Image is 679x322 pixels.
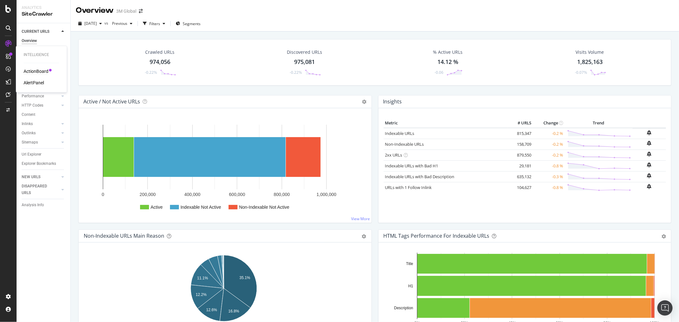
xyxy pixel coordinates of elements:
div: 3M Global [116,8,136,14]
text: 200,000 [140,192,156,197]
td: 635,132 [507,171,533,182]
div: bell-plus [647,162,652,167]
td: 104,627 [507,182,533,193]
text: 12.2% [196,293,207,297]
div: Discovered URLs [287,49,322,55]
td: -0.2 % [533,128,565,139]
div: bell-plus [647,141,652,146]
text: 0 [102,192,104,197]
td: -0.8 % [533,182,565,193]
button: Segments [173,18,203,29]
a: ActionBoard [24,68,48,75]
text: 16.8% [228,309,239,313]
text: H1 [408,284,413,288]
div: Url Explorer [22,151,41,158]
text: 800,000 [274,192,290,197]
a: Overview [22,38,66,44]
a: Outlinks [22,130,60,136]
td: 158,709 [507,139,533,150]
text: 1,000,000 [316,192,336,197]
text: 12.6% [206,308,217,312]
div: gear [661,234,666,239]
div: % Active URLs [433,49,463,55]
td: 879,550 [507,150,533,160]
a: Indexable URLs with Bad H1 [385,163,438,169]
div: Crawled URLs [145,49,174,55]
text: 600,000 [229,192,245,197]
a: Non-Indexable URLs [385,141,424,147]
a: Content [22,111,66,118]
span: vs [104,20,110,26]
a: Url Explorer [22,151,66,158]
th: Trend [565,118,633,128]
span: Segments [183,21,201,26]
div: arrow-right-arrow-left [139,9,143,13]
th: # URLS [507,118,533,128]
div: -0.07% [575,70,587,75]
div: Content [22,111,35,118]
th: Metric [384,118,508,128]
td: 29,181 [507,160,533,171]
div: Inlinks [22,121,33,127]
div: -0.06 [435,70,443,75]
text: 400,000 [184,192,201,197]
text: Indexable Not Active [180,205,221,210]
text: Title [406,262,413,266]
a: Explorer Bookmarks [22,160,66,167]
a: View More [351,216,370,221]
div: Open Intercom Messenger [657,300,673,316]
a: Analysis Info [22,202,66,208]
div: Analytics [22,5,65,10]
text: Non-Indexable Not Active [239,205,289,210]
div: gear [362,234,366,239]
span: 2025 Sep. 28th [84,21,97,26]
div: 1,825,163 [577,58,603,66]
div: Filters [149,21,160,26]
text: 11.1% [197,276,208,280]
a: NEW URLS [22,174,60,180]
h4: Active / Not Active URLs [83,97,140,106]
div: Intelligence [24,52,59,58]
td: -0.2 % [533,150,565,160]
a: Indexable URLs [385,130,414,136]
a: Indexable URLs with Bad Description [385,174,455,179]
td: 815,347 [507,128,533,139]
a: Sitemaps [22,139,60,146]
div: 974,056 [150,58,170,66]
div: Overview [76,5,114,16]
div: Sitemaps [22,139,38,146]
td: -0.8 % [533,160,565,171]
div: Overview [22,38,37,44]
button: Previous [110,18,135,29]
td: -0.3 % [533,171,565,182]
div: Visits Volume [576,49,604,55]
div: SiteCrawler [22,10,65,18]
div: Analysis Info [22,202,44,208]
div: AlertPanel [24,80,44,86]
a: CURRENT URLS [22,28,60,35]
div: bell-plus [647,173,652,178]
th: Change [533,118,565,128]
svg: A chart. [84,118,364,218]
text: Active [151,205,163,210]
div: Outlinks [22,130,36,136]
div: -0.22% [145,70,157,75]
text: 35.1% [239,276,250,280]
div: 975,081 [294,58,315,66]
h4: Insights [383,97,402,106]
button: [DATE] [76,18,104,29]
div: Explorer Bookmarks [22,160,56,167]
button: Filters [140,18,168,29]
a: DISAPPEARED URLS [22,183,60,196]
a: Performance [22,93,60,100]
div: Performance [22,93,44,100]
td: -0.2 % [533,139,565,150]
div: NEW URLS [22,174,40,180]
span: Previous [110,21,127,26]
div: DISAPPEARED URLS [22,183,54,196]
i: Options [362,100,367,104]
a: URLs with 1 Follow Inlink [385,185,432,190]
div: HTTP Codes [22,102,43,109]
div: HTML Tags Performance for Indexable URLs [384,233,490,239]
